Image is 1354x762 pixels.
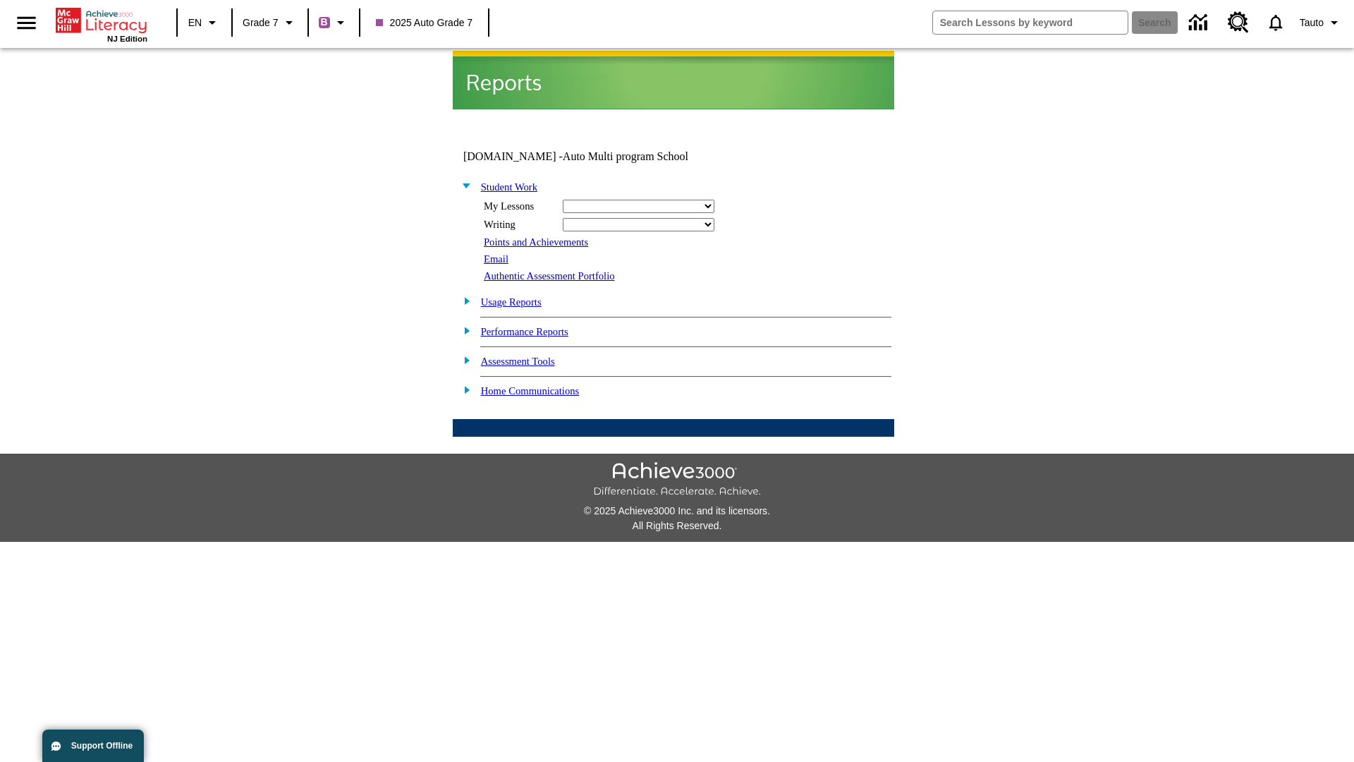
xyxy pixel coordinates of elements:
[71,741,133,751] span: Support Offline
[484,200,554,212] div: My Lessons
[593,462,761,498] img: Achieve3000 Differentiate Accelerate Achieve
[456,294,471,307] img: plus.gif
[484,253,508,265] a: Email
[456,324,471,337] img: plus.gif
[481,326,568,337] a: Performance Reports
[463,150,723,163] td: [DOMAIN_NAME] -
[188,16,202,30] span: EN
[481,356,555,367] a: Assessment Tools
[237,10,303,35] button: Grade: Grade 7, Select a grade
[1300,16,1324,30] span: Tauto
[1219,4,1257,42] a: Resource Center, Will open in new tab
[453,51,893,109] img: header
[484,219,554,231] div: Writing
[481,296,542,308] a: Usage Reports
[484,270,615,282] a: Authentic Assessment Portfolio
[1257,4,1294,41] a: Notifications
[1294,10,1348,35] button: Profile/Settings
[933,11,1128,34] input: search field
[456,353,471,366] img: plus.gif
[563,150,688,162] nobr: Auto Multi program School
[243,16,279,30] span: Grade 7
[321,13,328,31] span: B
[1181,4,1219,42] a: Data Center
[313,10,355,35] button: Boost Class color is purple. Change class color
[56,5,147,43] div: Home
[42,730,144,762] button: Support Offline
[107,35,147,43] span: NJ Edition
[481,181,537,193] a: Student Work
[456,179,471,192] img: minus.gif
[484,236,588,248] a: Points and Achievements
[481,385,580,397] a: Home Communications
[456,383,471,396] img: plus.gif
[182,10,227,35] button: Language: EN, Select a language
[6,2,47,44] button: Open side menu
[376,16,473,30] span: 2025 Auto Grade 7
